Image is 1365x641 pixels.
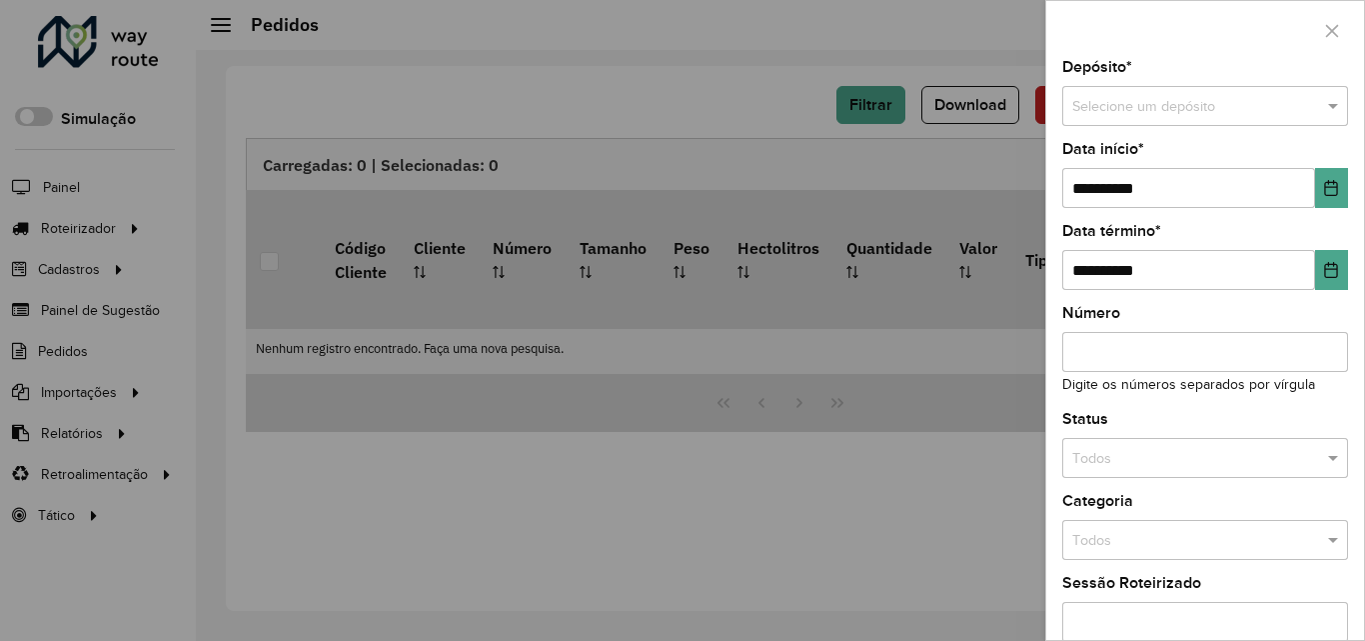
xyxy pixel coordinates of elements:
small: Digite os números separados por vírgula [1062,377,1315,392]
label: Depósito [1062,55,1132,79]
label: Categoria [1062,489,1133,513]
label: Data início [1062,137,1144,161]
label: Status [1062,407,1108,431]
button: Choose Date [1315,168,1348,208]
button: Choose Date [1315,250,1348,290]
label: Sessão Roteirizado [1062,571,1201,595]
label: Número [1062,301,1120,325]
label: Data término [1062,219,1161,243]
